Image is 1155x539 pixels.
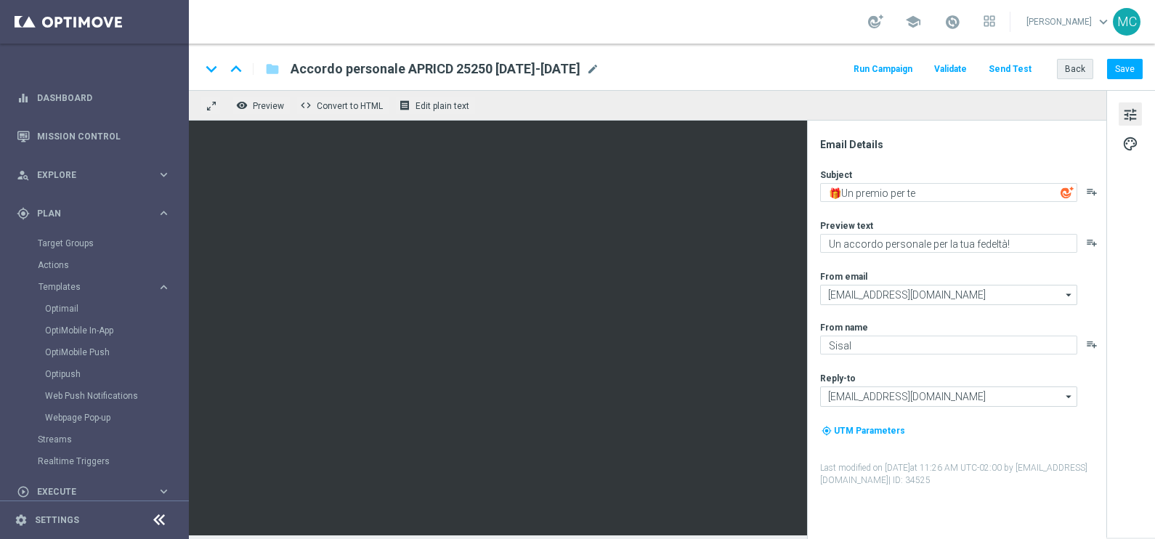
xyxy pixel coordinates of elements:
[38,455,151,467] a: Realtime Triggers
[1119,131,1142,155] button: palette
[45,368,151,380] a: Optipush
[38,283,157,291] div: Templates
[16,169,171,181] button: person_search Explore keyboard_arrow_right
[586,62,599,76] span: mode_edit
[986,60,1034,79] button: Send Test
[888,475,931,485] span: | ID: 34525
[38,232,187,254] div: Target Groups
[45,325,151,336] a: OptiMobile In-App
[1122,134,1138,153] span: palette
[17,485,157,498] div: Execute
[45,412,151,423] a: Webpage Pop-up
[296,96,389,115] button: code Convert to HTML
[1113,8,1140,36] div: MC
[1086,339,1098,350] button: playlist_add
[820,138,1105,151] div: Email Details
[16,208,171,219] button: gps_fixed Plan keyboard_arrow_right
[820,386,1077,407] input: Select
[820,322,868,333] label: From name
[1086,186,1098,198] button: playlist_add
[17,92,30,105] i: equalizer
[820,423,907,439] button: my_location UTM Parameters
[264,57,281,81] button: folder
[416,101,469,111] span: Edit plain text
[37,487,157,496] span: Execute
[1057,59,1093,79] button: Back
[1095,14,1111,30] span: keyboard_arrow_down
[1122,105,1138,124] span: tune
[253,101,284,111] span: Preview
[399,100,410,111] i: receipt
[1086,237,1098,248] button: playlist_add
[38,276,187,429] div: Templates
[232,96,291,115] button: remove_red_eye Preview
[35,516,79,524] a: Settings
[16,486,171,498] button: play_circle_outline Execute keyboard_arrow_right
[820,271,867,283] label: From email
[16,131,171,142] button: Mission Control
[317,101,383,111] span: Convert to HTML
[45,346,151,358] a: OptiMobile Push
[37,78,171,117] a: Dashboard
[17,117,171,155] div: Mission Control
[905,14,921,30] span: school
[45,341,187,363] div: OptiMobile Push
[932,60,969,79] button: Validate
[1061,186,1074,199] img: optiGenie.svg
[17,169,157,182] div: Explore
[45,303,151,315] a: Optimail
[17,207,157,220] div: Plan
[395,96,476,115] button: receipt Edit plain text
[38,283,142,291] span: Templates
[265,60,280,78] i: folder
[38,429,187,450] div: Streams
[820,462,1105,487] label: Last modified on [DATE] at 11:26 AM UTC-02:00 by [EMAIL_ADDRESS][DOMAIN_NAME]
[45,407,187,429] div: Webpage Pop-up
[38,254,187,276] div: Actions
[157,168,171,182] i: keyboard_arrow_right
[225,58,247,80] i: keyboard_arrow_up
[37,171,157,179] span: Explore
[38,238,151,249] a: Target Groups
[16,92,171,104] button: equalizer Dashboard
[820,220,873,232] label: Preview text
[45,363,187,385] div: Optipush
[45,298,187,320] div: Optimail
[37,117,171,155] a: Mission Control
[1062,387,1077,406] i: arrow_drop_down
[934,64,967,74] span: Validate
[200,58,222,80] i: keyboard_arrow_down
[822,426,832,436] i: my_location
[17,78,171,117] div: Dashboard
[38,281,171,293] button: Templates keyboard_arrow_right
[38,434,151,445] a: Streams
[157,206,171,220] i: keyboard_arrow_right
[157,280,171,294] i: keyboard_arrow_right
[45,390,151,402] a: Web Push Notifications
[291,60,580,78] span: Accordo personale APRICD 25250 07.07.25-05.10.25
[15,514,28,527] i: settings
[1025,11,1113,33] a: [PERSON_NAME]keyboard_arrow_down
[834,426,905,436] span: UTM Parameters
[45,385,187,407] div: Web Push Notifications
[820,169,852,181] label: Subject
[38,450,187,472] div: Realtime Triggers
[820,373,856,384] label: Reply-to
[1119,102,1142,126] button: tune
[17,169,30,182] i: person_search
[37,209,157,218] span: Plan
[157,485,171,498] i: keyboard_arrow_right
[1062,285,1077,304] i: arrow_drop_down
[17,207,30,220] i: gps_fixed
[300,100,312,111] span: code
[851,60,915,79] button: Run Campaign
[38,259,151,271] a: Actions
